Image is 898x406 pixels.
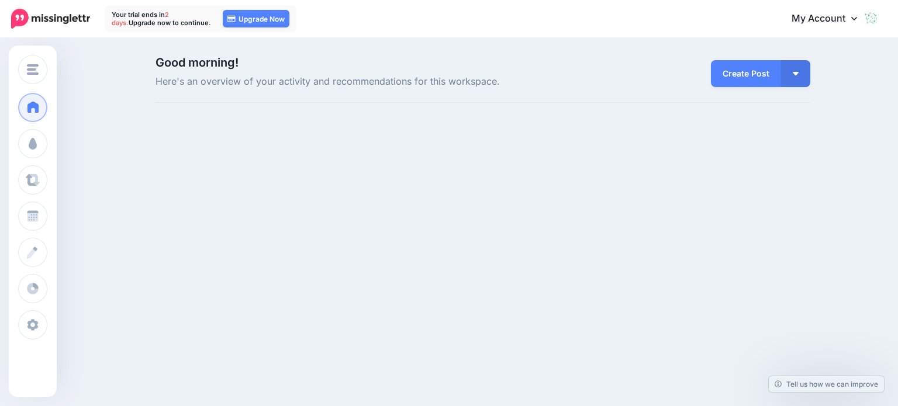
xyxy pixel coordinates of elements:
[112,11,211,27] p: Your trial ends in Upgrade now to continue.
[156,55,239,70] span: Good morning!
[11,9,90,29] img: Missinglettr
[769,376,884,392] a: Tell us how we can improve
[793,72,799,75] img: arrow-down-white.png
[156,74,586,89] span: Here's an overview of your activity and recommendations for this workspace.
[27,64,39,75] img: menu.png
[112,11,169,27] span: 2 days.
[711,60,781,87] a: Create Post
[780,5,880,33] a: My Account
[223,10,289,27] a: Upgrade Now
